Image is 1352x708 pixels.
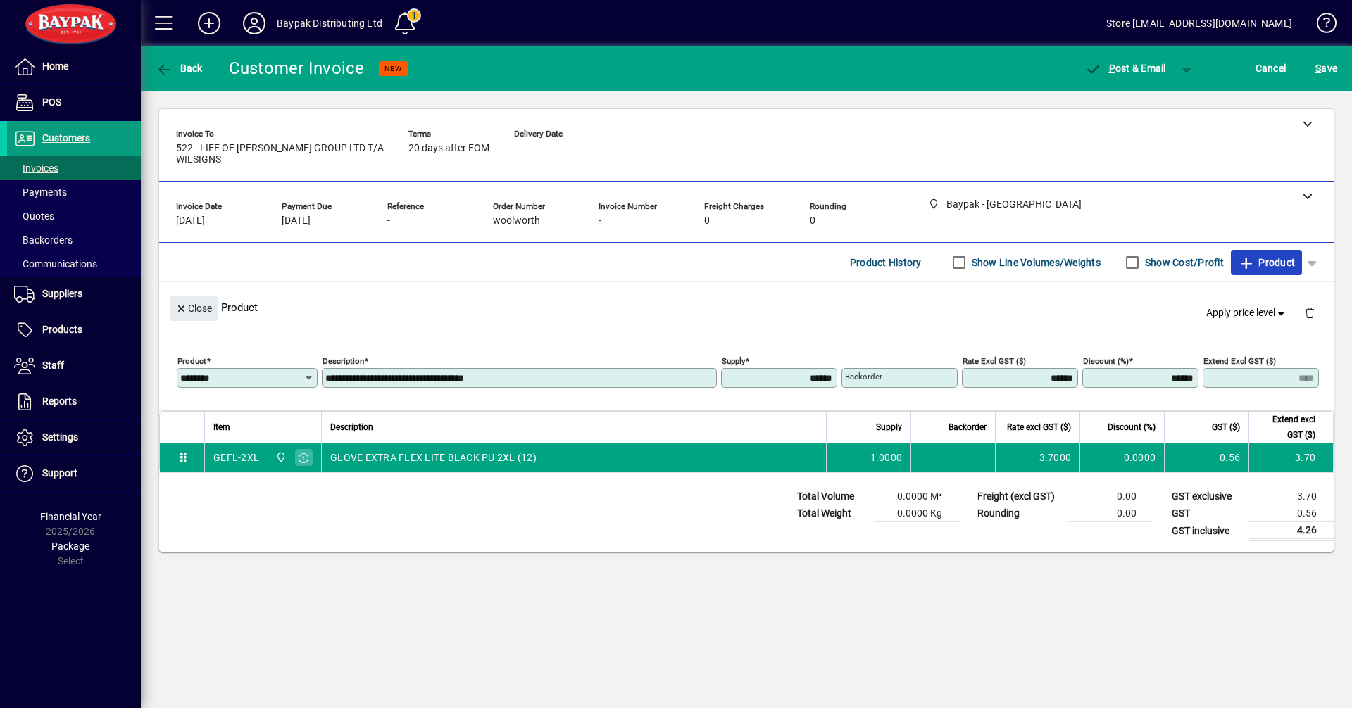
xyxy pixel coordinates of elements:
td: 0.0000 [1079,443,1164,472]
a: Staff [7,348,141,384]
a: POS [7,85,141,120]
button: Save [1312,56,1341,81]
td: 3.70 [1248,443,1333,472]
div: Customer Invoice [229,57,365,80]
a: Communications [7,252,141,276]
label: Show Cost/Profit [1142,255,1224,270]
span: Financial Year [40,511,101,522]
mat-label: Description [323,356,364,366]
span: Backorders [14,234,73,246]
span: Product History [850,251,922,274]
td: Rounding [970,505,1069,522]
span: Suppliers [42,288,82,299]
span: Support [42,467,77,479]
div: Store [EMAIL_ADDRESS][DOMAIN_NAME] [1106,12,1292,34]
app-page-header-button: Delete [1293,306,1327,319]
span: [DATE] [282,215,311,227]
span: S [1315,63,1321,74]
a: Reports [7,384,141,419]
button: Back [152,56,206,81]
span: Customers [42,132,90,144]
td: Freight (excl GST) [970,488,1069,505]
div: Product [159,282,1334,333]
td: 0.0000 M³ [875,488,959,505]
a: Invoices [7,156,141,180]
span: Communications [14,258,97,270]
span: 0 [810,215,815,227]
span: Reports [42,396,77,407]
span: Baypak - Onekawa [272,450,288,465]
a: Home [7,49,141,84]
td: Total Weight [790,505,875,522]
button: Product History [844,250,927,275]
span: Payments [14,187,67,198]
td: 0.00 [1069,505,1153,522]
span: Rate excl GST ($) [1007,419,1071,435]
mat-label: Discount (%) [1083,356,1129,366]
span: ave [1315,57,1337,80]
span: 20 days after EOM [408,143,489,154]
span: Description [330,419,373,435]
td: 3.70 [1249,488,1334,505]
td: 0.56 [1249,505,1334,522]
td: 4.26 [1249,522,1334,540]
span: Discount (%) [1108,419,1156,435]
span: NEW [384,64,402,73]
button: Cancel [1252,56,1290,81]
span: Cancel [1256,57,1287,80]
mat-label: Extend excl GST ($) [1203,356,1276,366]
span: P [1109,63,1115,74]
a: Suppliers [7,277,141,312]
span: [DATE] [176,215,205,227]
div: Baypak Distributing Ltd [277,12,382,34]
span: Quotes [14,210,54,222]
td: GST inclusive [1165,522,1249,540]
a: Settings [7,420,141,455]
button: Profile [232,11,277,36]
span: Product [1238,251,1295,274]
span: Settings [42,431,78,443]
mat-label: Product [177,356,206,366]
div: GEFL-2XL [213,450,259,464]
a: Quotes [7,204,141,228]
span: Home [42,61,68,72]
span: Close [175,297,212,320]
span: Backorder [949,419,987,435]
span: GST ($) [1212,419,1240,435]
button: Add [187,11,232,36]
td: 0.00 [1069,488,1153,505]
td: 0.56 [1164,443,1248,472]
span: - [599,215,601,227]
span: 1.0000 [870,450,903,464]
label: Show Line Volumes/Weights [969,255,1101,270]
mat-label: Rate excl GST ($) [963,356,1026,366]
mat-label: Supply [722,356,745,366]
button: Delete [1293,296,1327,329]
span: Extend excl GST ($) [1258,412,1315,443]
td: GST [1165,505,1249,522]
span: Item [213,419,230,435]
span: Invoices [14,163,58,174]
span: POS [42,96,61,108]
a: Products [7,312,141,348]
a: Backorders [7,228,141,252]
div: 3.7000 [1004,450,1071,464]
span: Back [156,63,203,74]
span: Apply price level [1206,305,1288,320]
button: Close [170,296,218,321]
span: Staff [42,360,64,371]
td: Total Volume [790,488,875,505]
span: 522 - LIFE OF [PERSON_NAME] GROUP LTD T/A WILSIGNS [176,143,387,165]
button: Post & Email [1077,56,1173,81]
span: GLOVE EXTRA FLEX LITE BLACK PU 2XL (12) [330,450,537,464]
span: Package [51,541,89,552]
button: Apply price level [1201,301,1294,326]
td: 0.0000 Kg [875,505,959,522]
app-page-header-button: Back [141,56,218,81]
span: Supply [876,419,902,435]
span: - [514,143,517,154]
span: woolworth [493,215,540,227]
a: Support [7,456,141,491]
span: - [387,215,390,227]
span: ost & Email [1084,63,1166,74]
